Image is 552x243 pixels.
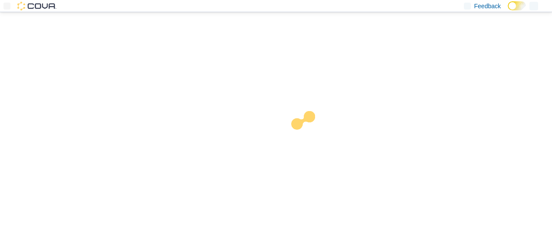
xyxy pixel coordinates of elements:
input: Dark Mode [508,1,526,10]
span: Dark Mode [508,10,508,11]
img: cova-loader [276,105,341,170]
span: Feedback [474,2,501,10]
img: Cova [17,2,56,10]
